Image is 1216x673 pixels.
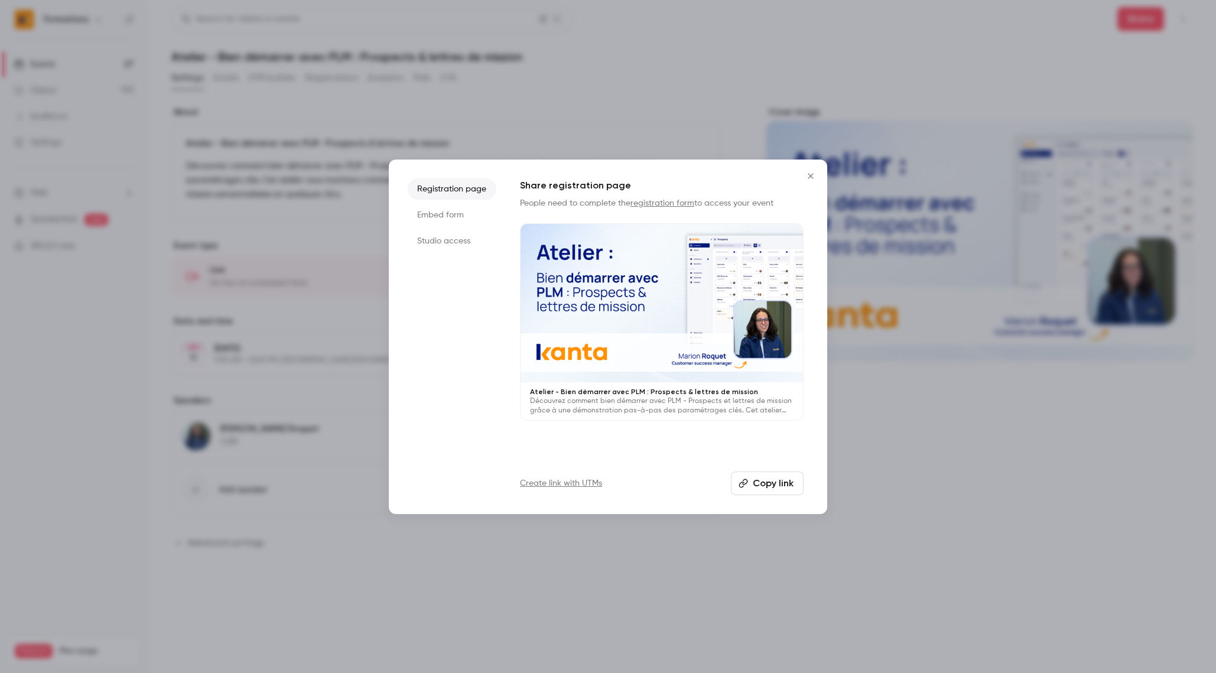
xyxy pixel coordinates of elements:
[530,396,794,415] p: Découvrez comment bien démarrer avec PLM - Prospects et lettres de mission grâce à une démonstrat...
[408,230,496,252] li: Studio access
[408,178,496,200] li: Registration page
[530,387,794,396] p: Atelier - Bien démarrer avec PLM : Prospects & lettres de mission
[520,197,804,209] p: People need to complete the to access your event
[731,472,804,495] button: Copy link
[630,199,694,207] a: registration form
[520,477,602,489] a: Create link with UTMs
[520,178,804,193] h1: Share registration page
[799,164,822,188] button: Close
[520,223,804,421] a: Atelier - Bien démarrer avec PLM : Prospects & lettres de missionDécouvrez comment bien démarrer ...
[408,204,496,226] li: Embed form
